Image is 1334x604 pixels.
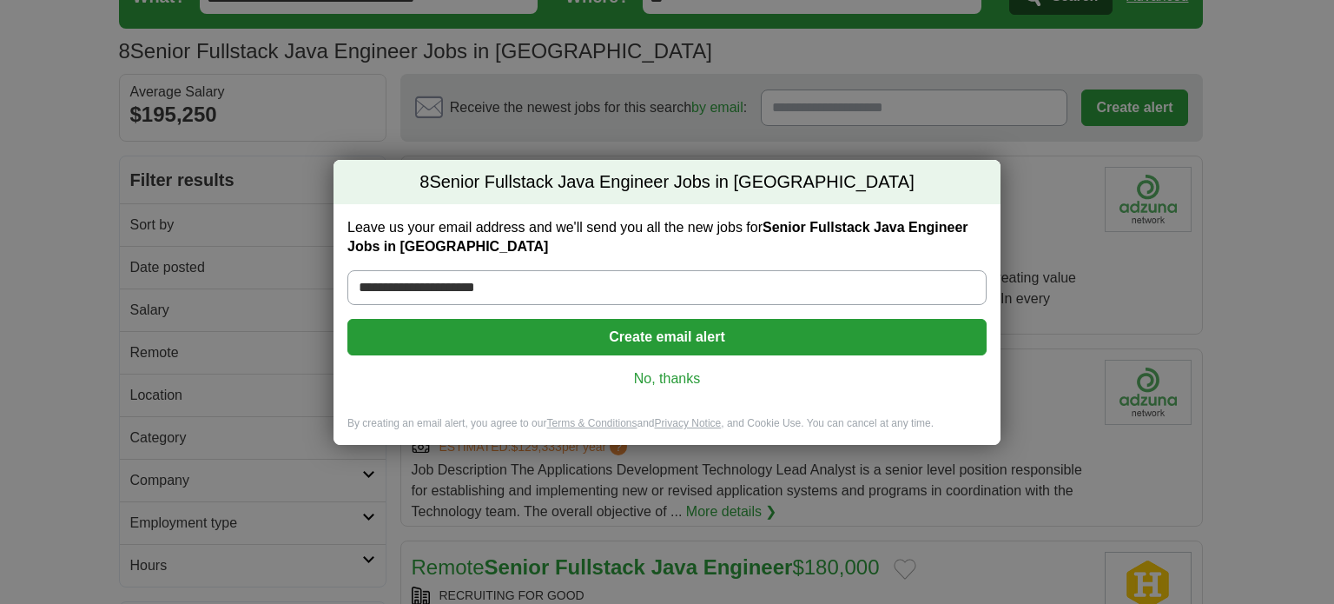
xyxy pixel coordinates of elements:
button: Create email alert [347,319,987,355]
a: Privacy Notice [655,417,722,429]
a: Terms & Conditions [546,417,637,429]
span: 8 [419,170,429,195]
h2: Senior Fullstack Java Engineer Jobs in [GEOGRAPHIC_DATA] [333,160,1000,205]
label: Leave us your email address and we'll send you all the new jobs for [347,218,987,256]
div: By creating an email alert, you agree to our and , and Cookie Use. You can cancel at any time. [333,416,1000,445]
a: No, thanks [361,369,973,388]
